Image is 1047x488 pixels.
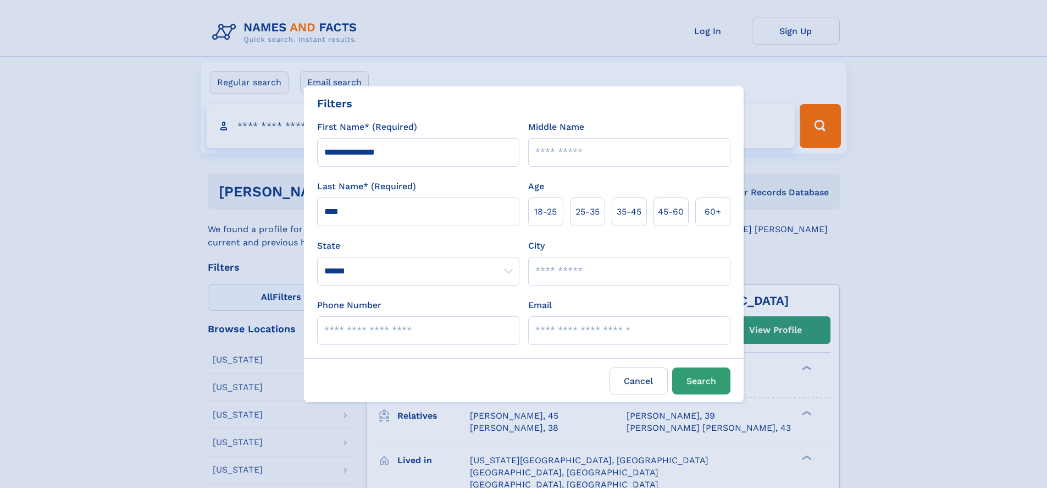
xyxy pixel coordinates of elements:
label: Phone Number [317,299,381,312]
span: 25‑35 [575,205,600,218]
label: Email [528,299,552,312]
label: Last Name* (Required) [317,180,416,193]
span: 45‑60 [658,205,684,218]
label: Age [528,180,544,193]
span: 18‑25 [534,205,557,218]
span: 35‑45 [617,205,641,218]
label: City [528,239,545,253]
div: Filters [317,95,352,112]
label: Cancel [610,368,668,394]
label: First Name* (Required) [317,120,417,134]
button: Search [672,368,730,394]
span: 60+ [705,205,721,218]
label: Middle Name [528,120,584,134]
label: State [317,239,519,253]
